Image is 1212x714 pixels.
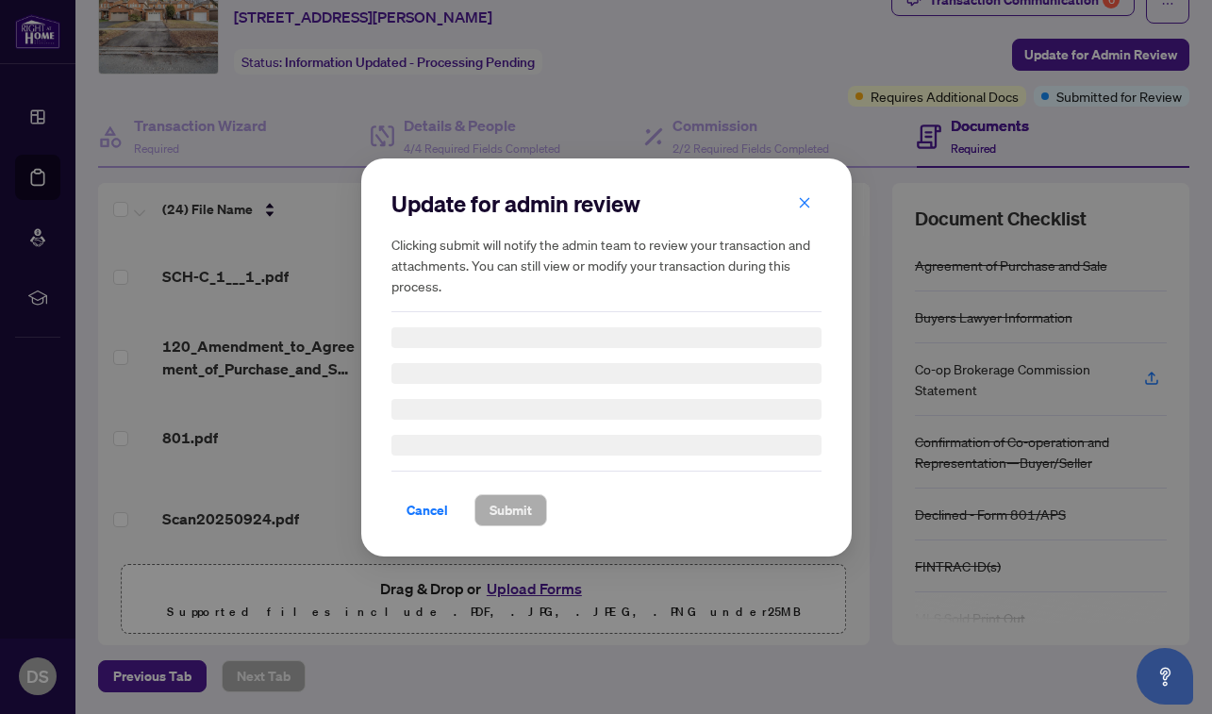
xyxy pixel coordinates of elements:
[1137,648,1193,705] button: Open asap
[407,495,448,525] span: Cancel
[391,494,463,526] button: Cancel
[474,494,547,526] button: Submit
[798,195,811,208] span: close
[391,234,822,296] h5: Clicking submit will notify the admin team to review your transaction and attachments. You can st...
[391,189,822,219] h2: Update for admin review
